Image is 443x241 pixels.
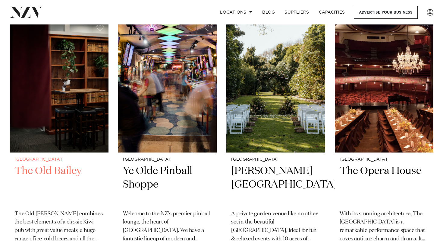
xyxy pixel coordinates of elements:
h2: The Opera House [340,164,429,205]
small: [GEOGRAPHIC_DATA] [231,157,320,162]
small: [GEOGRAPHIC_DATA] [123,157,212,162]
h2: The Old Bailey [14,164,104,205]
a: Capacities [314,6,350,19]
a: Advertise your business [354,6,418,19]
small: [GEOGRAPHIC_DATA] [340,157,429,162]
a: Locations [215,6,257,19]
img: nzv-logo.png [10,7,42,18]
a: BLOG [257,6,280,19]
h2: Ye Olde Pinball Shoppe [123,164,212,205]
small: [GEOGRAPHIC_DATA] [14,157,104,162]
a: SUPPLIERS [280,6,314,19]
h2: [PERSON_NAME][GEOGRAPHIC_DATA] [231,164,320,205]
